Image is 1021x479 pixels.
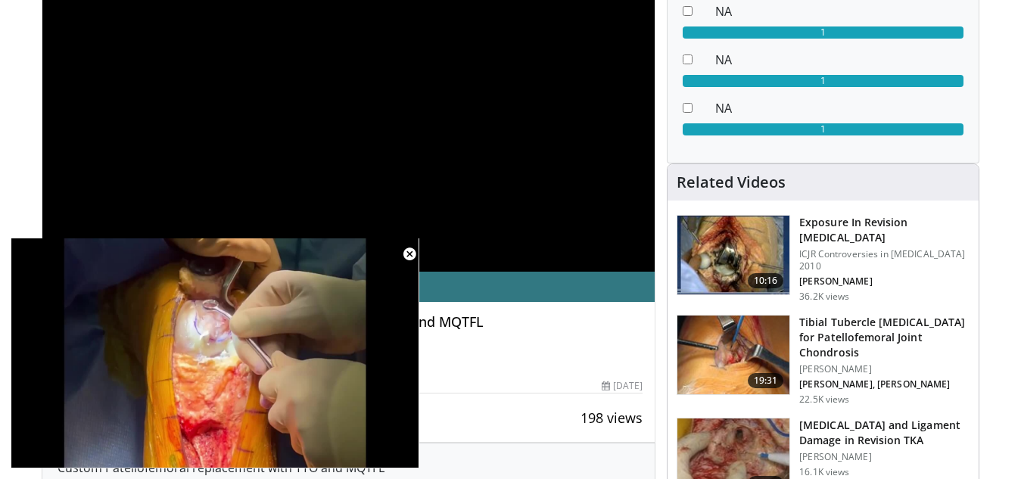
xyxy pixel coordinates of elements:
[677,316,789,394] img: UFuN5x2kP8YLDu1n4xMDoxOjA4MTsiGN.150x105_q85_crop-smart_upscale.jpg
[704,51,975,69] dd: NA
[799,393,849,406] p: 22.5K views
[799,275,970,288] p: [PERSON_NAME]
[677,215,970,303] a: 10:16 Exposure In Revision [MEDICAL_DATA] ICJR Controversies in [MEDICAL_DATA] 2010 [PERSON_NAME]...
[799,315,970,360] h3: Tibial Tubercle [MEDICAL_DATA] for Patellofemoral Joint Chondrosis
[799,451,970,463] p: [PERSON_NAME]
[394,238,425,270] button: Close
[799,215,970,245] h3: Exposure In Revision [MEDICAL_DATA]
[799,248,970,272] p: ICJR Controversies in [MEDICAL_DATA] 2010
[602,379,643,393] div: [DATE]
[799,466,849,478] p: 16.1K views
[799,378,970,390] p: [PERSON_NAME], [PERSON_NAME]
[683,26,963,39] div: 1
[677,216,789,294] img: Screen_shot_2010-09-03_at_2.11.03_PM_2.png.150x105_q85_crop-smart_upscale.jpg
[748,273,784,288] span: 10:16
[581,409,643,427] span: 198 views
[799,363,970,375] p: [PERSON_NAME]
[677,315,970,406] a: 19:31 Tibial Tubercle [MEDICAL_DATA] for Patellofemoral Joint Chondrosis [PERSON_NAME] [PERSON_NA...
[11,238,419,468] video-js: Video Player
[683,123,963,135] div: 1
[677,173,786,191] h4: Related Videos
[704,2,975,20] dd: NA
[799,418,970,448] h3: [MEDICAL_DATA] and Ligament Damage in Revision TKA
[683,75,963,87] div: 1
[799,291,849,303] p: 36.2K views
[748,373,784,388] span: 19:31
[704,99,975,117] dd: NA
